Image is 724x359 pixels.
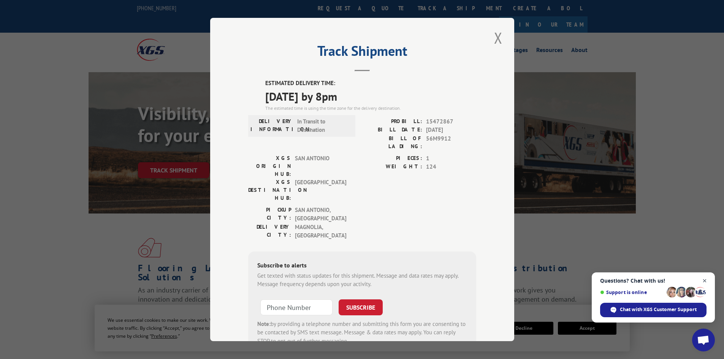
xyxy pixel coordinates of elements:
[248,223,291,240] label: DELIVERY CITY:
[362,154,422,163] label: PIECES:
[492,27,505,48] button: Close modal
[250,117,293,134] label: DELIVERY INFORMATION:
[426,134,476,150] span: 56M9912
[297,117,349,134] span: In Transit to Destination
[295,206,346,223] span: SAN ANTONIO , [GEOGRAPHIC_DATA]
[257,261,467,272] div: Subscribe to alerts
[600,289,664,295] span: Support is online
[248,154,291,178] label: XGS ORIGIN HUB:
[600,303,707,317] span: Chat with XGS Customer Support
[600,278,707,284] span: Questions? Chat with us!
[362,134,422,150] label: BILL OF LADING:
[620,306,697,313] span: Chat with XGS Customer Support
[362,126,422,134] label: BILL DATE:
[339,299,383,315] button: SUBSCRIBE
[426,117,476,126] span: 15472867
[692,329,715,351] a: Open chat
[426,154,476,163] span: 1
[295,178,346,202] span: [GEOGRAPHIC_DATA]
[362,117,422,126] label: PROBILL:
[260,299,333,315] input: Phone Number
[426,163,476,171] span: 124
[265,88,476,105] span: [DATE] by 8pm
[248,178,291,202] label: XGS DESTINATION HUB:
[295,223,346,240] span: MAGNOLIA , [GEOGRAPHIC_DATA]
[362,163,422,171] label: WEIGHT:
[426,126,476,134] span: [DATE]
[257,320,467,346] div: by providing a telephone number and submitting this form you are consenting to be contacted by SM...
[257,272,467,289] div: Get texted with status updates for this shipment. Message and data rates may apply. Message frequ...
[295,154,346,178] span: SAN ANTONIO
[248,206,291,223] label: PICKUP CITY:
[257,320,271,327] strong: Note:
[265,105,476,112] div: The estimated time is using the time zone for the delivery destination.
[248,46,476,60] h2: Track Shipment
[265,79,476,88] label: ESTIMATED DELIVERY TIME:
